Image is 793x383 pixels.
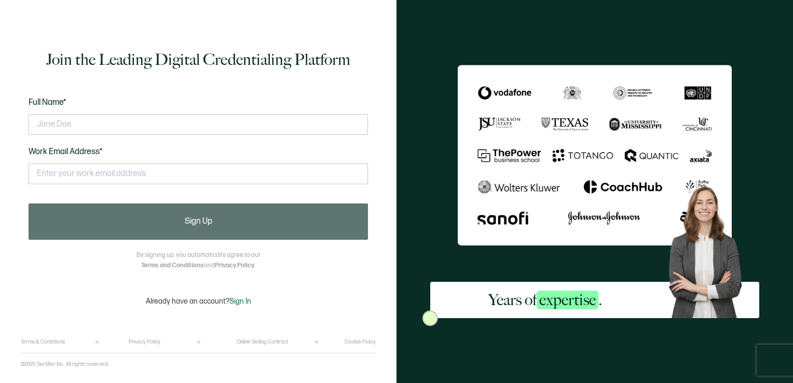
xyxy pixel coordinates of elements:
[29,203,368,240] button: Sign Up
[29,98,66,107] span: Full Name*
[21,339,65,345] a: Terms & Conditions
[129,339,160,345] a: Privacy Policy
[661,180,759,318] img: Sertifier Signup - Years of <span class="strong-h">expertise</span>. Hero
[141,262,204,269] a: Terms and Conditions
[237,339,288,345] a: Online Selling Contract
[21,361,109,367] p: ©2025 Sertifier Inc.. All rights reserved.
[537,291,598,309] span: expertise
[29,163,368,184] input: Enter your work email address
[229,297,251,306] span: Sign In
[136,250,261,271] p: By signing up, you automatically agree to our and .
[185,217,212,226] span: Sign Up
[422,310,438,326] img: Sertifier Signup
[215,262,254,269] a: Privacy Policy
[46,49,350,70] h1: Join the Leading Digital Credentialing Platform
[29,114,368,135] input: Jane Doe
[458,65,732,245] img: Sertifier Signup - Years of <span class="strong-h">expertise</span>.
[345,339,376,345] a: Cookie Policy
[146,297,251,306] p: Already have an account?
[488,290,602,310] h2: Years of .
[29,147,103,157] span: Work Email Address*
